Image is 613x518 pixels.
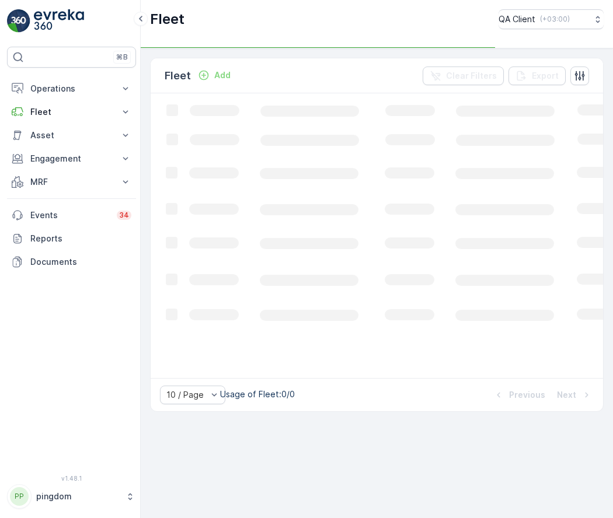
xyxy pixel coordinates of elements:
[532,70,559,82] p: Export
[556,388,594,402] button: Next
[165,68,191,84] p: Fleet
[7,227,136,250] a: Reports
[492,388,546,402] button: Previous
[7,77,136,100] button: Operations
[7,204,136,227] a: Events34
[214,69,231,81] p: Add
[36,491,120,502] p: pingdom
[7,484,136,509] button: PPpingdom
[499,13,535,25] p: QA Client
[116,52,128,62] p: ⌘B
[30,209,110,221] p: Events
[446,70,497,82] p: Clear Filters
[30,129,113,141] p: Asset
[7,475,136,482] span: v 1.48.1
[30,233,131,244] p: Reports
[557,389,576,401] p: Next
[508,66,566,85] button: Export
[193,68,235,82] button: Add
[7,100,136,124] button: Fleet
[30,106,113,118] p: Fleet
[150,10,184,29] p: Fleet
[7,9,30,33] img: logo
[30,153,113,164] p: Engagement
[7,147,136,170] button: Engagement
[7,170,136,194] button: MRF
[30,256,131,268] p: Documents
[30,176,113,188] p: MRF
[220,388,295,400] p: Usage of Fleet : 0/0
[10,487,29,506] div: PP
[7,124,136,147] button: Asset
[34,9,84,33] img: logo_light-DOdMpM7g.png
[423,66,504,85] button: Clear Filters
[30,83,113,94] p: Operations
[119,211,129,220] p: 34
[499,9,604,29] button: QA Client(+03:00)
[509,389,545,401] p: Previous
[7,250,136,274] a: Documents
[540,15,570,24] p: ( +03:00 )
